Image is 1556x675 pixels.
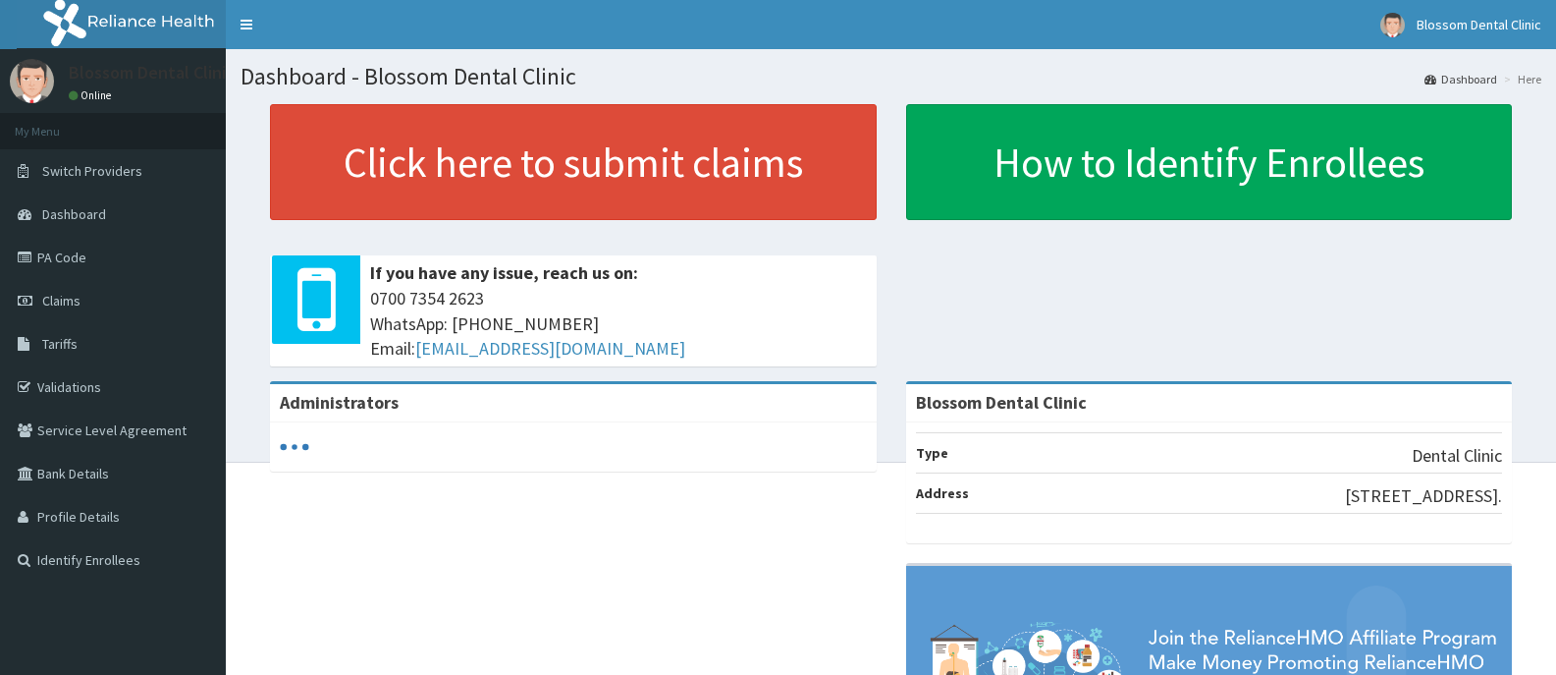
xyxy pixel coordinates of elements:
[415,337,685,360] a: [EMAIL_ADDRESS][DOMAIN_NAME]
[10,59,54,103] img: User Image
[1380,13,1405,37] img: User Image
[1417,16,1541,33] span: Blossom Dental Clinic
[916,444,948,462] b: Type
[906,104,1513,220] a: How to Identify Enrollees
[280,391,399,414] b: Administrators
[270,104,877,220] a: Click here to submit claims
[1424,71,1497,87] a: Dashboard
[42,335,78,353] span: Tariffs
[69,64,235,82] p: Blossom Dental Clinic
[69,88,116,102] a: Online
[42,205,106,223] span: Dashboard
[42,162,142,180] span: Switch Providers
[916,391,1087,414] strong: Blossom Dental Clinic
[1499,71,1541,87] li: Here
[1345,483,1502,509] p: [STREET_ADDRESS].
[280,432,309,462] svg: audio-loading
[370,286,867,362] span: 0700 7354 2623 WhatsApp: [PHONE_NUMBER] Email:
[370,261,638,284] b: If you have any issue, reach us on:
[241,64,1541,89] h1: Dashboard - Blossom Dental Clinic
[1412,443,1502,469] p: Dental Clinic
[42,292,80,309] span: Claims
[916,484,969,502] b: Address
